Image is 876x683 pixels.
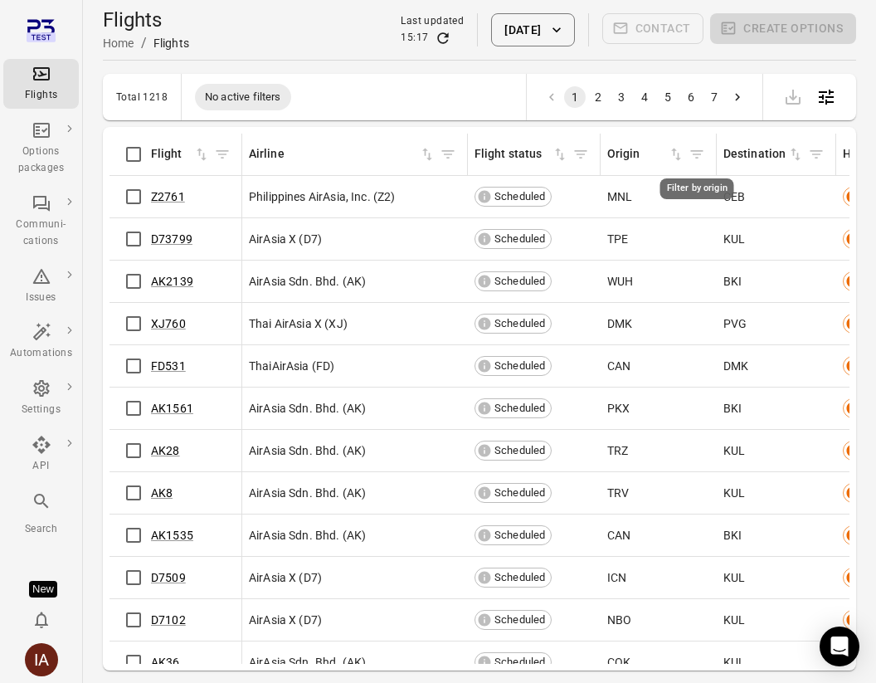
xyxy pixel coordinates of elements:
a: Settings [3,373,79,423]
span: AirAsia Sdn. Bhd. (AK) [249,442,366,459]
span: Scheduled [489,442,551,459]
a: API [3,430,79,480]
h1: Flights [103,7,189,33]
a: D7509 [151,571,186,584]
a: FD531 [151,359,186,373]
span: Scheduled [489,231,551,247]
span: KUL [723,442,745,459]
span: AirAsia Sdn. Bhd. (AK) [249,400,366,417]
span: KUL [723,485,745,501]
a: AK28 [151,444,180,457]
span: Scheduled [489,485,551,501]
span: Scheduled [489,569,551,586]
button: Iris avilabs [18,637,65,683]
button: Go to next page [727,86,748,108]
span: Philippines AirAsia, Inc. (Z2) [249,188,396,205]
span: NBO [607,612,631,628]
span: Airline [249,145,436,163]
span: Scheduled [489,358,551,374]
button: Go to page 6 [680,86,702,108]
div: IA [25,643,58,676]
div: Last updated [401,13,464,30]
div: Filter by origin [660,178,734,199]
div: Sort by flight status in ascending order [474,145,568,163]
span: BKI [723,527,742,544]
button: Filter by airline [436,142,460,167]
button: Go to page 5 [657,86,679,108]
span: Filter by flight [210,142,235,167]
span: KUL [723,612,745,628]
span: TRV [607,485,629,501]
div: Tooltip anchor [29,581,57,598]
div: Airline [249,145,419,163]
span: Origin [607,145,684,163]
span: KUL [723,231,745,247]
a: AK8 [151,486,173,500]
button: [DATE] [491,13,574,46]
a: AK36 [151,656,180,669]
span: AirAsia Sdn. Bhd. (AK) [249,485,366,501]
div: Origin [607,145,668,163]
span: AirAsia X (D7) [249,231,322,247]
button: Go to page 3 [611,86,632,108]
button: page 1 [564,86,586,108]
div: Issues [10,290,72,306]
div: Flights [10,87,72,104]
span: AirAsia X (D7) [249,612,322,628]
div: 15:17 [401,30,428,46]
span: BKI [723,273,742,290]
span: Please make a selection to create an option package [710,13,856,46]
span: Flight status [474,145,568,163]
div: Sort by airline in ascending order [249,145,436,163]
a: Home [103,37,134,50]
span: Thai AirAsia X (XJ) [249,315,348,332]
span: Scheduled [489,315,551,332]
div: API [10,458,72,475]
div: Settings [10,402,72,418]
a: XJ760 [151,317,186,330]
button: Go to page 2 [587,86,609,108]
span: AirAsia X (D7) [249,569,322,586]
button: Filter by origin [684,142,709,167]
span: AirAsia Sdn. Bhd. (AK) [249,654,366,671]
span: KUL [723,569,745,586]
a: Z2761 [151,190,185,203]
span: PVG [723,315,747,332]
a: AK2139 [151,275,193,288]
span: Flight [151,145,210,163]
a: Communi-cations [3,188,79,255]
div: Communi-cations [10,217,72,250]
span: ICN [607,569,626,586]
button: Refresh data [435,30,451,46]
span: No active filters [195,89,291,105]
span: Scheduled [489,188,551,205]
span: Please make a selection to export [776,88,810,104]
span: KUL [723,654,745,671]
span: Destination [723,145,804,163]
a: Automations [3,317,79,367]
span: Scheduled [489,612,551,628]
button: Filter by destination [804,142,829,167]
div: Sort by origin in ascending order [607,145,684,163]
span: PKX [607,400,630,417]
a: Flights [3,59,79,109]
div: Sort by destination in ascending order [723,145,804,163]
div: Open Intercom Messenger [820,627,859,666]
span: MNL [607,188,632,205]
div: Flights [153,35,189,51]
button: Open table configuration [810,80,843,114]
div: Flight [151,145,193,163]
div: Flight status [474,145,552,163]
li: / [141,33,147,53]
button: Filter by flight status [568,142,593,167]
span: CAN [607,527,630,544]
button: Go to page 4 [634,86,655,108]
span: Scheduled [489,527,551,544]
span: Scheduled [489,273,551,290]
a: Issues [3,261,79,311]
a: AK1561 [151,402,193,415]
